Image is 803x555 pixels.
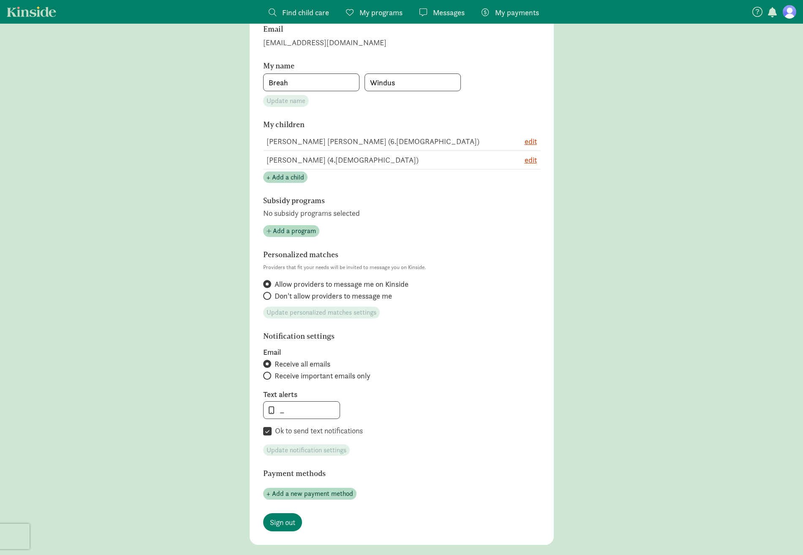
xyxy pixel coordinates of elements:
[267,307,376,318] span: Update personalized matches settings
[263,120,495,129] h6: My children
[264,74,359,91] input: First name
[263,513,302,531] a: Sign out
[267,445,346,455] span: Update notification settings
[263,37,540,48] div: [EMAIL_ADDRESS][DOMAIN_NAME]
[263,469,495,478] h6: Payment methods
[263,347,540,357] label: Email
[273,226,316,236] span: Add a program
[267,489,353,499] span: + Add a new payment method
[263,95,309,107] button: Update name
[263,196,495,205] h6: Subsidy programs
[282,7,329,18] span: Find child care
[264,402,340,419] input: 555-555-5555
[263,262,540,272] p: Providers that fit your needs will be invited to message you on Kinside.
[433,7,465,18] span: Messages
[263,171,308,183] button: + Add a child
[263,150,498,169] td: [PERSON_NAME] (4.[DEMOGRAPHIC_DATA])
[263,444,350,456] button: Update notification settings
[270,517,295,528] span: Sign out
[365,74,460,91] input: Last name
[267,172,304,182] span: + Add a child
[495,7,539,18] span: My payments
[525,136,537,147] button: edit
[263,332,495,340] h6: Notification settings
[525,154,537,166] button: edit
[263,208,540,218] p: No subsidy programs selected
[267,96,305,106] span: Update name
[263,488,357,500] button: + Add a new payment method
[263,389,540,400] label: Text alerts
[275,371,370,381] span: Receive important emails only
[275,291,392,301] span: Don't allow providers to message me
[272,426,363,436] label: Ok to send text notifications
[263,250,495,259] h6: Personalized matches
[359,7,403,18] span: My programs
[275,359,330,369] span: Receive all emails
[263,25,495,33] h6: Email
[263,307,380,318] button: Update personalized matches settings
[263,132,498,151] td: [PERSON_NAME] [PERSON_NAME] (6.[DEMOGRAPHIC_DATA])
[263,225,319,237] button: Add a program
[263,62,495,70] h6: My name
[7,6,56,17] a: Kinside
[275,279,408,289] span: Allow providers to message me on Kinside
